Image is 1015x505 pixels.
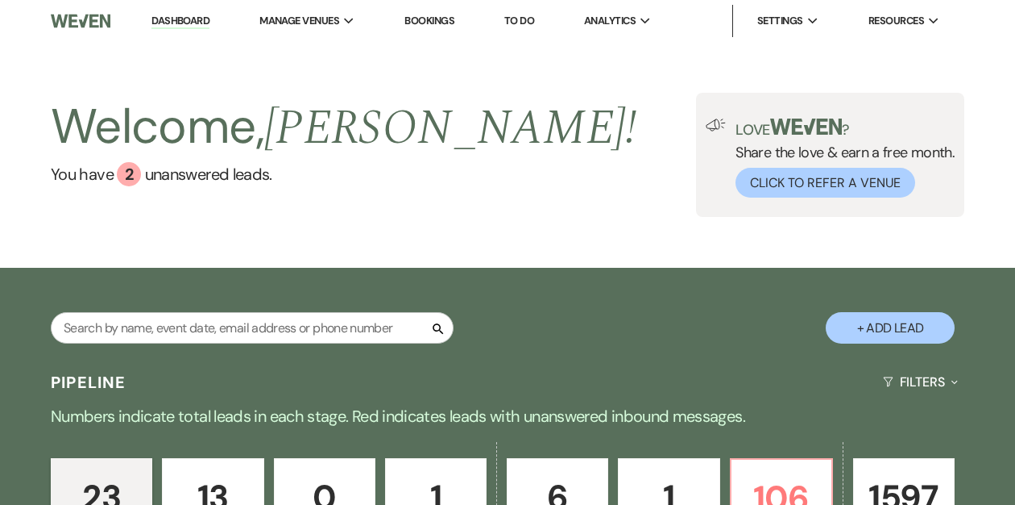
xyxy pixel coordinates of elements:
img: weven-logo-green.svg [770,119,842,135]
img: Weven Logo [51,4,110,38]
p: Love ? [735,119,955,137]
h3: Pipeline [51,371,126,394]
a: You have 2 unanswered leads. [51,162,636,186]
span: Resources [868,13,924,29]
button: Click to Refer a Venue [735,168,915,198]
div: Share the love & earn a free month. [726,119,955,198]
div: 2 [117,162,141,186]
img: loud-speaker-illustration.svg [706,119,726,131]
a: Bookings [404,14,454,27]
input: Search by name, event date, email address or phone number [51,312,454,344]
span: Analytics [584,13,636,29]
button: + Add Lead [826,312,955,344]
h2: Welcome, [51,93,636,162]
a: To Do [504,14,534,27]
span: [PERSON_NAME] ! [264,91,636,165]
a: Dashboard [151,14,209,29]
span: Manage Venues [259,13,339,29]
span: Settings [757,13,803,29]
button: Filters [876,361,964,403]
